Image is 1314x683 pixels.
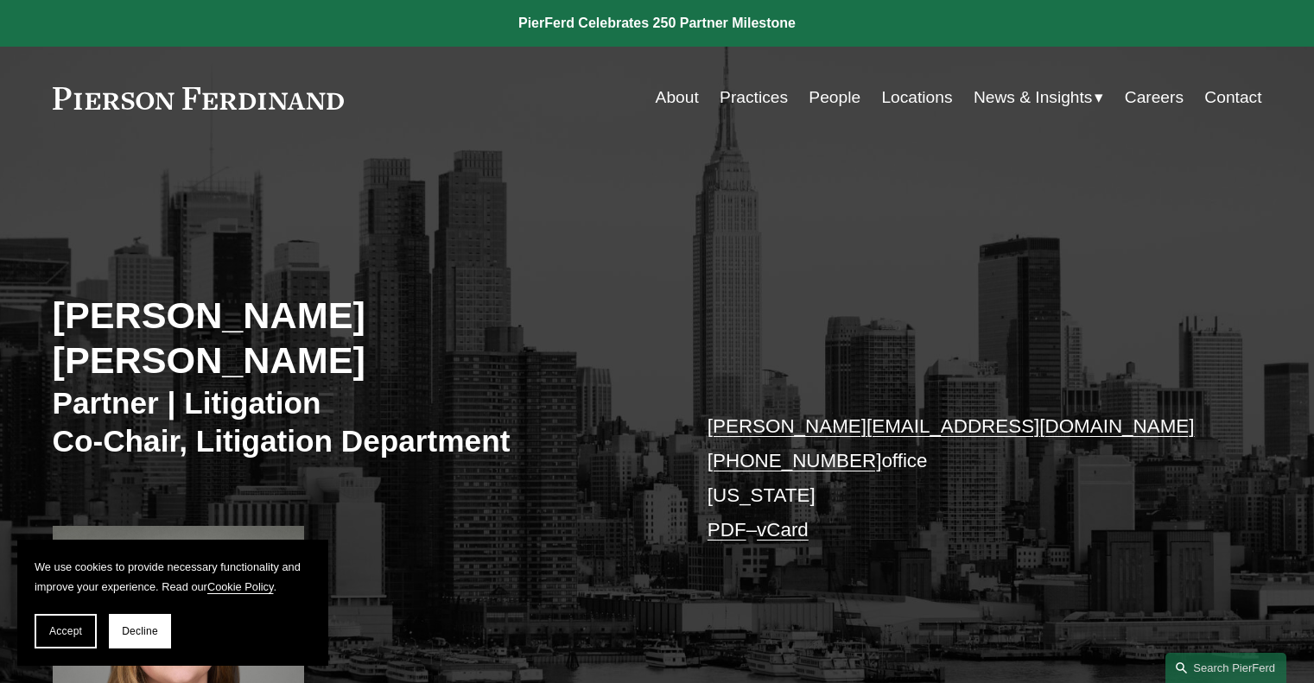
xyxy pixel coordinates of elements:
[122,625,158,637] span: Decline
[35,614,97,648] button: Accept
[207,580,274,593] a: Cookie Policy
[708,415,1195,437] a: [PERSON_NAME][EMAIL_ADDRESS][DOMAIN_NAME]
[1165,653,1286,683] a: Search this site
[17,540,328,666] section: Cookie banner
[757,519,809,541] a: vCard
[881,81,952,114] a: Locations
[974,83,1093,113] span: News & Insights
[708,450,882,471] a: [PHONE_NUMBER]
[974,81,1104,114] a: folder dropdown
[809,81,860,114] a: People
[1204,81,1261,114] a: Contact
[708,409,1211,548] p: office [US_STATE] –
[656,81,699,114] a: About
[53,384,657,459] h3: Partner | Litigation Co-Chair, Litigation Department
[720,81,788,114] a: Practices
[1125,81,1184,114] a: Careers
[708,519,746,541] a: PDF
[49,625,82,637] span: Accept
[35,557,311,597] p: We use cookies to provide necessary functionality and improve your experience. Read our .
[53,293,657,383] h2: [PERSON_NAME] [PERSON_NAME]
[109,614,171,648] button: Decline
